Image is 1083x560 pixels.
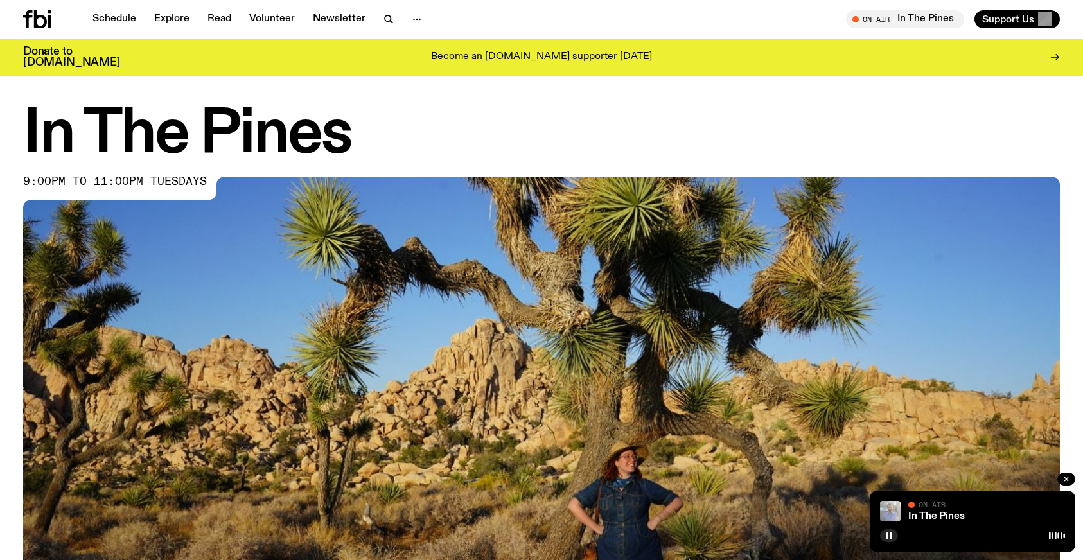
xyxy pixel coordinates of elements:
[431,51,652,63] p: Become an [DOMAIN_NAME] supporter [DATE]
[846,10,964,28] button: On AirIn The Pines
[23,46,120,68] h3: Donate to [DOMAIN_NAME]
[146,10,197,28] a: Explore
[23,106,1060,164] h1: In The Pines
[85,10,144,28] a: Schedule
[919,500,946,509] span: On Air
[982,13,1034,25] span: Support Us
[242,10,303,28] a: Volunteer
[974,10,1060,28] button: Support Us
[908,511,965,521] a: In The Pines
[200,10,239,28] a: Read
[305,10,373,28] a: Newsletter
[23,177,207,187] span: 9:00pm to 11:00pm tuesdays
